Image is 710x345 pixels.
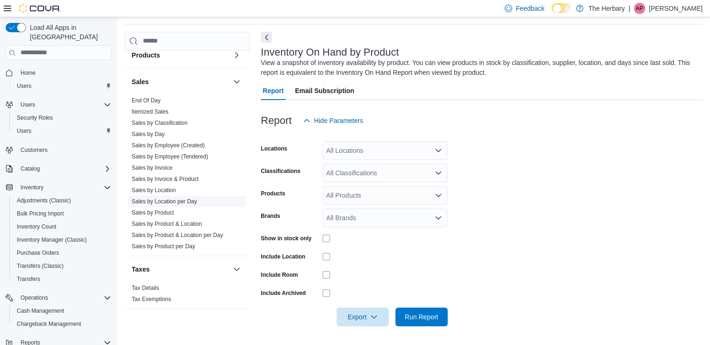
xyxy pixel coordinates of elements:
[132,131,165,137] a: Sales by Day
[132,142,205,149] span: Sales by Employee (Created)
[21,146,48,154] span: Customers
[17,182,47,193] button: Inventory
[13,234,91,245] a: Inventory Manager (Classic)
[17,99,39,110] button: Users
[261,47,399,58] h3: Inventory On Hand by Product
[435,214,442,222] button: Open list of options
[17,210,64,217] span: Bulk Pricing Import
[132,119,188,127] span: Sales by Classification
[19,4,61,13] img: Cova
[13,221,111,232] span: Inventory Count
[21,69,35,77] span: Home
[261,235,312,242] label: Show in stock only
[13,195,75,206] a: Adjustments (Classic)
[261,212,280,220] label: Brands
[636,3,643,14] span: AP
[261,271,298,279] label: Include Room
[2,181,115,194] button: Inventory
[13,208,111,219] span: Bulk Pricing Import
[132,77,149,86] h3: Sales
[17,67,111,79] span: Home
[132,295,171,303] span: Tax Exemptions
[13,221,60,232] a: Inventory Count
[9,124,115,137] button: Users
[132,243,195,250] span: Sales by Product per Day
[314,116,363,125] span: Hide Parameters
[132,165,172,171] a: Sales by Invoice
[21,101,35,108] span: Users
[124,95,250,256] div: Sales
[17,144,111,156] span: Customers
[13,80,35,92] a: Users
[261,145,288,152] label: Locations
[9,233,115,246] button: Inventory Manager (Classic)
[261,115,292,126] h3: Report
[13,112,111,123] span: Security Roles
[132,284,159,292] span: Tax Details
[435,192,442,199] button: Open list of options
[17,163,43,174] button: Catalog
[132,209,174,216] a: Sales by Product
[124,282,250,309] div: Taxes
[261,32,272,43] button: Next
[2,143,115,157] button: Customers
[21,294,48,302] span: Operations
[132,265,150,274] h3: Taxes
[132,175,198,183] span: Sales by Invoice & Product
[132,187,176,194] span: Sales by Location
[17,127,31,135] span: Users
[295,81,354,100] span: Email Subscription
[9,246,115,259] button: Purchase Orders
[588,3,625,14] p: The Herbary
[132,153,208,160] a: Sales by Employee (Tendered)
[132,108,169,115] a: Itemized Sales
[132,187,176,194] a: Sales by Location
[13,305,111,316] span: Cash Management
[13,318,111,330] span: Chargeback Management
[17,236,87,244] span: Inventory Manager (Classic)
[261,190,285,197] label: Products
[17,249,59,257] span: Purchase Orders
[261,289,306,297] label: Include Archived
[337,308,389,326] button: Export
[2,98,115,111] button: Users
[9,111,115,124] button: Security Roles
[9,259,115,273] button: Transfers (Classic)
[435,147,442,154] button: Open list of options
[405,312,438,322] span: Run Report
[263,81,284,100] span: Report
[132,97,161,104] a: End Of Day
[9,304,115,317] button: Cash Management
[13,80,111,92] span: Users
[231,264,242,275] button: Taxes
[17,307,64,315] span: Cash Management
[231,76,242,87] button: Sales
[342,308,383,326] span: Export
[21,165,40,172] span: Catalog
[13,195,111,206] span: Adjustments (Classic)
[261,253,305,260] label: Include Location
[132,142,205,149] a: Sales by Employee (Created)
[132,50,160,60] h3: Products
[132,221,202,227] a: Sales by Product & Location
[9,194,115,207] button: Adjustments (Classic)
[435,169,442,177] button: Open list of options
[132,265,229,274] button: Taxes
[299,111,367,130] button: Hide Parameters
[132,50,229,60] button: Products
[132,198,197,205] span: Sales by Location per Day
[132,296,171,302] a: Tax Exemptions
[13,260,111,272] span: Transfers (Classic)
[634,3,645,14] div: Anthony Piet
[132,198,197,205] a: Sales by Location per Day
[552,3,571,13] input: Dark Mode
[17,182,111,193] span: Inventory
[9,220,115,233] button: Inventory Count
[2,162,115,175] button: Catalog
[17,114,53,122] span: Security Roles
[649,3,703,14] p: [PERSON_NAME]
